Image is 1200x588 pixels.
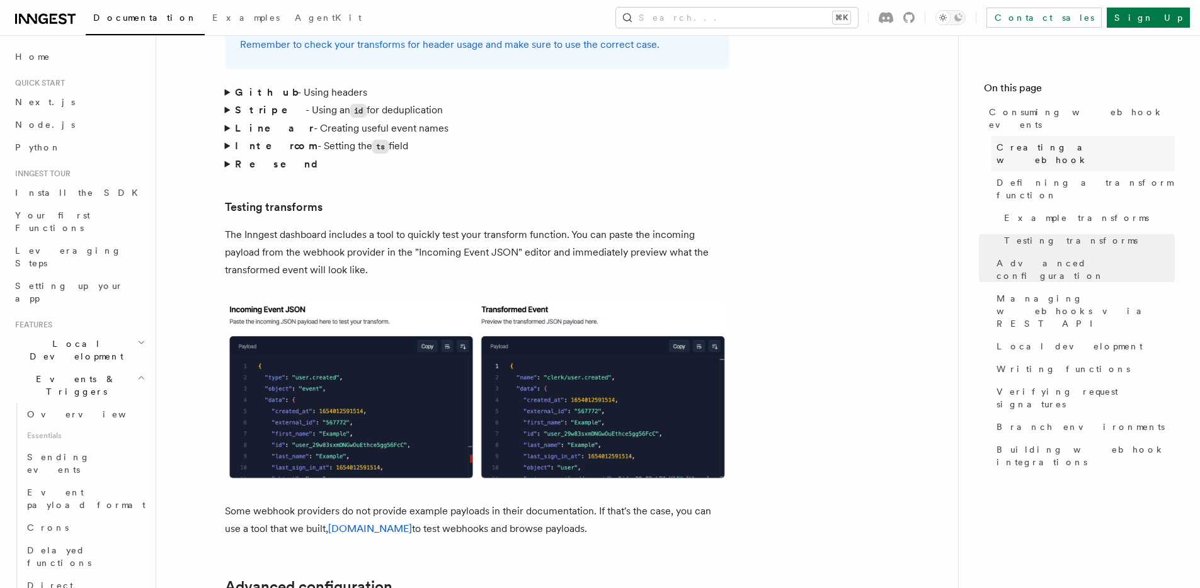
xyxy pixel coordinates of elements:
[10,91,148,113] a: Next.js
[10,113,148,136] a: Node.js
[997,340,1143,353] span: Local development
[10,136,148,159] a: Python
[999,229,1175,252] a: Testing transforms
[225,502,729,538] p: Some webhook providers do not provide example payloads in their documentation. If that's the case...
[616,8,858,28] button: Search...⌘K
[989,106,1175,131] span: Consuming webhook events
[240,36,714,54] p: Remember to check your transforms for header usage and make sure to use the correct case.
[225,226,729,279] p: The Inngest dashboard includes a tool to quickly test your transform function. You can paste the ...
[27,545,91,568] span: Delayed functions
[235,158,328,170] strong: Resend
[935,10,966,25] button: Toggle dark mode
[10,337,137,363] span: Local Development
[225,84,729,101] summary: Github- Using headers
[350,104,367,118] code: id
[1107,8,1190,28] a: Sign Up
[225,198,323,216] a: Testing transforms
[22,481,148,516] a: Event payload format
[997,292,1175,330] span: Managing webhooks via REST API
[997,257,1175,282] span: Advanced configuration
[1004,234,1138,247] span: Testing transforms
[991,171,1175,206] a: Defining a transform function
[10,332,148,368] button: Local Development
[27,487,146,510] span: Event payload format
[22,446,148,481] a: Sending events
[997,363,1130,375] span: Writing functions
[10,373,137,398] span: Events & Triggers
[235,104,306,116] strong: Stripe
[991,136,1175,171] a: Creating a webhook
[991,416,1175,438] a: Branch environments
[235,86,297,98] strong: Github
[225,120,729,137] summary: Linear- Creating useful event names
[986,8,1102,28] a: Contact sales
[991,287,1175,335] a: Managing webhooks via REST API
[10,169,71,179] span: Inngest tour
[27,409,157,419] span: Overview
[225,101,729,120] summary: Stripe- Using anidfor deduplication
[27,523,69,533] span: Crons
[984,101,1175,136] a: Consuming webhook events
[22,426,148,446] span: Essentials
[15,50,50,63] span: Home
[997,141,1175,166] span: Creating a webhook
[15,188,146,198] span: Install the SDK
[22,403,148,426] a: Overview
[984,81,1175,101] h4: On this page
[991,380,1175,416] a: Verifying request signatures
[22,516,148,539] a: Crons
[10,78,65,88] span: Quick start
[225,155,729,173] summary: Resend
[997,421,1165,433] span: Branch environments
[15,120,75,130] span: Node.js
[235,140,317,152] strong: Intercom
[205,4,287,34] a: Examples
[93,13,197,23] span: Documentation
[10,45,148,68] a: Home
[225,137,729,155] summary: Intercom- Setting thetsfield
[86,4,205,35] a: Documentation
[22,539,148,574] a: Delayed functions
[15,246,122,268] span: Leveraging Steps
[991,358,1175,380] a: Writing functions
[15,210,90,233] span: Your first Functions
[328,523,412,534] a: [DOMAIN_NAME]
[27,452,90,475] span: Sending events
[10,320,52,330] span: Features
[10,368,148,403] button: Events & Triggers
[997,176,1175,201] span: Defining a transform function
[235,122,314,134] strong: Linear
[295,13,362,23] span: AgentKit
[212,13,280,23] span: Examples
[15,281,123,303] span: Setting up your app
[225,299,729,482] img: Inngest dashboard transform testing
[991,252,1175,287] a: Advanced configuration
[833,11,850,24] kbd: ⌘K
[1004,212,1149,224] span: Example transforms
[287,4,369,34] a: AgentKit
[372,140,389,154] code: ts
[991,438,1175,473] a: Building webhook integrations
[10,204,148,239] a: Your first Functions
[997,443,1175,468] span: Building webhook integrations
[15,142,61,152] span: Python
[10,274,148,310] a: Setting up your app
[999,206,1175,229] a: Example transforms
[10,181,148,204] a: Install the SDK
[997,385,1175,410] span: Verifying request signatures
[10,239,148,274] a: Leveraging Steps
[991,335,1175,358] a: Local development
[15,97,75,107] span: Next.js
